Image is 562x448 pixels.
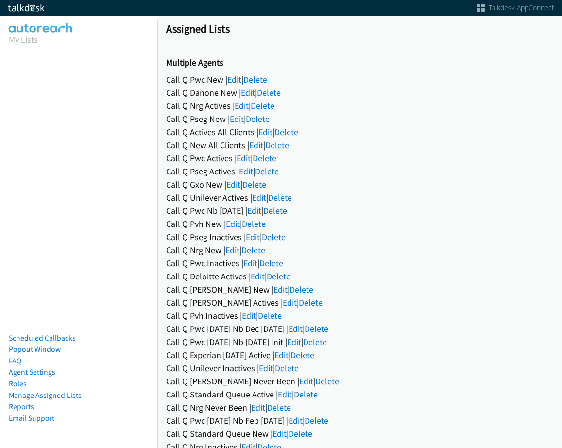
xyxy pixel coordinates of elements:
div: Call Q Nrg Actives | | [166,99,553,112]
a: Delete [263,205,287,216]
a: Edit [258,126,272,138]
a: Delete [258,310,282,321]
a: Delete [275,362,299,374]
div: Call Q Pwc Nb [DATE] | | [166,204,553,217]
a: Scheduled Callbacks [9,333,76,343]
h1: Assigned Lists [166,22,553,35]
div: Call Q Gxo New | | [166,178,553,191]
a: Edit [252,192,266,203]
a: Edit [272,428,287,439]
a: Delete [259,258,283,269]
div: Call Q Pwc Actives | | [166,152,553,165]
a: Delete [315,376,339,387]
div: Call Q Pseg New | | [166,112,553,125]
a: Delete [305,323,328,334]
a: Edit [259,362,273,374]
div: Call Q [PERSON_NAME] Actives | | [166,296,553,309]
a: Edit [247,205,261,216]
div: Call Q Pwc New | | [166,73,553,86]
a: Manage Assigned Lists [9,391,82,400]
a: Agent Settings [9,367,55,377]
a: Edit [287,336,301,347]
div: Call Q Danone New | | [166,86,553,99]
a: Delete [290,284,313,295]
a: Delete [241,244,265,256]
a: Edit [225,244,239,256]
a: Edit [299,376,313,387]
a: Edit [278,389,292,400]
a: Edit [226,218,240,229]
a: Edit [283,297,297,308]
a: Edit [273,284,288,295]
div: Call Q Standard Queue New | | [166,427,553,440]
a: Delete [267,402,291,413]
div: Call Q [PERSON_NAME] New | | [166,283,553,296]
a: Delete [305,415,328,426]
a: Edit [246,231,260,242]
div: Call Q New All Clients | | [166,138,553,152]
a: Edit [289,323,303,334]
a: Edit [251,402,265,413]
a: Delete [268,192,292,203]
a: Delete [294,389,318,400]
a: Delete [290,349,314,361]
a: Edit [249,139,263,151]
a: Edit [227,74,241,85]
div: Call Q [PERSON_NAME] Never Been | | [166,375,553,388]
div: Call Q Pwc [DATE] Nb [DATE] Init | | [166,335,553,348]
a: Popout Window [9,345,61,354]
a: Delete [262,231,286,242]
a: Delete [242,179,266,190]
div: Call Q Pwc [DATE] Nb Feb [DATE] | | [166,414,553,427]
a: Edit [237,153,251,164]
a: Edit [242,310,256,321]
a: Delete [242,218,266,229]
a: Edit [230,113,244,124]
a: Talkdesk AppConnect [477,3,554,13]
a: Edit [239,166,253,177]
a: Delete [265,139,289,151]
a: Delete [299,297,323,308]
a: Delete [289,428,312,439]
a: Edit [241,87,255,98]
a: Delete [257,87,281,98]
a: My Lists [9,34,38,45]
a: Edit [243,258,257,269]
a: Edit [251,271,265,282]
a: Delete [251,100,274,111]
a: Delete [274,126,298,138]
a: Edit [274,349,289,361]
a: Delete [303,336,327,347]
div: Call Q Pvh Inactives | | [166,309,553,322]
div: Call Q Experian [DATE] Active | | [166,348,553,362]
a: Delete [243,74,267,85]
a: Delete [255,166,279,177]
div: Call Q Pseg Actives | | [166,165,553,178]
div: Call Q Actives All Clients | | [166,125,553,138]
a: Edit [235,100,249,111]
a: FAQ [9,356,21,365]
a: Roles [9,379,27,388]
div: Call Q Pvh New | | [166,217,553,230]
div: Call Q Nrg New | | [166,243,553,257]
a: Email Support [9,414,54,423]
a: Edit [226,179,240,190]
div: Call Q Standard Queue Active | | [166,388,553,401]
div: Call Q Pwc Inactives | | [166,257,553,270]
div: Call Q Unilever Actives | | [166,191,553,204]
div: Call Q Pwc [DATE] Nb Dec [DATE] | | [166,322,553,335]
a: Delete [253,153,276,164]
h2: Multiple Agents [166,57,553,69]
a: Reports [9,402,34,411]
div: Call Q Deloitte Actives | | [166,270,553,283]
a: Delete [246,113,270,124]
a: Delete [267,271,290,282]
div: Call Q Pseg Inactives | | [166,230,553,243]
div: Call Q Unilever Inactives | | [166,362,553,375]
a: Edit [289,415,303,426]
div: Call Q Nrg Never Been | | [166,401,553,414]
